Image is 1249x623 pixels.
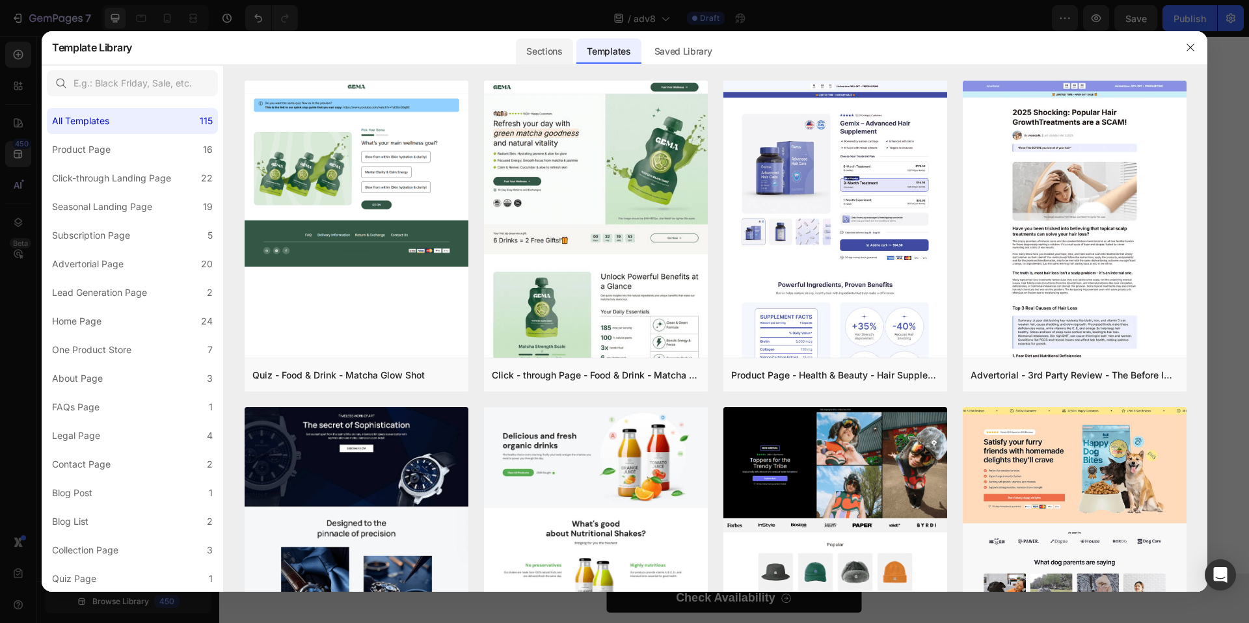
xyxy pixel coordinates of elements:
div: 3 [207,371,213,386]
img: quiz-1.png [245,81,468,267]
div: 4 [207,428,213,444]
div: 115 [200,113,213,129]
div: Seasonal Landing Page [52,199,152,215]
div: 2 [207,514,213,529]
div: 5 [208,228,213,243]
div: Legal Page [52,428,100,444]
strong: Gentle Hydrating Formula [468,203,608,216]
div: 19 [203,199,213,215]
div: 2 [207,285,213,300]
p: Try Now [777,259,825,275]
div: 1 [209,571,213,587]
div: 3 [207,542,213,558]
div: About Page [52,371,103,386]
div: Home Page [52,313,101,329]
div: Drop element here [489,362,557,372]
div: Quiz - Food & Drink - Matcha Glow Shot [252,367,425,383]
div: Advertorial Page [52,256,124,272]
div: Sections [516,38,572,64]
div: Quiz Page [52,571,96,587]
div: 7 [208,342,213,358]
div: All Templates [52,113,109,129]
div: Click-through Landing Page [52,170,171,186]
div: 2 [207,457,213,472]
input: E.g.: Black Friday, Sale, etc. [47,70,218,96]
span: weightless coverage [753,213,853,226]
div: FAQs Page [52,399,100,415]
div: Blog Post [52,485,92,501]
p: The proof is in the glow. This revolutionary foundation is becoming a go-to beauty tool because i... [427,74,694,174]
div: Lead Generation Page [52,285,147,300]
div: Product Page [52,142,111,157]
h3: 4. Trusted by Over 50,000+ Beauty Lovers Worldwide [425,16,695,57]
div: Open Intercom Messenger [1205,559,1236,590]
span: mess-free roll-on [753,139,839,152]
div: 1 [209,399,213,415]
div: Blog List [52,514,88,529]
div: 16 [203,142,213,157]
div: Collection Page [52,542,118,558]
strong: 🌱 Packed With Skin-Loving Ingredients [316,438,683,460]
div: Templates [576,38,641,64]
span: color-adapting formula [753,163,862,176]
div: Contact Page [52,457,111,472]
div: Click - through Page - Food & Drink - Matcha Glow Shot [492,367,700,383]
div: 22 [201,170,213,186]
a: Try Now [731,248,890,285]
span: skincare-infused [753,188,835,201]
div: Advertorial - 3rd Party Review - The Before Image - Hair Supplement [971,367,1179,383]
div: 1 [209,485,213,501]
p: BUY 1 GET 1 FREE [732,115,889,129]
strong: Intelligent Color-Matching [468,219,611,232]
div: 24 [201,313,213,329]
p: Check Availability [457,554,556,569]
a: Check Availability [388,548,643,576]
div: Subscription Page [52,228,130,243]
div: One Product Store [52,342,131,358]
h2: Template Library [52,31,132,64]
div: 20 [201,256,213,272]
div: Product Page - Health & Beauty - Hair Supplement [731,367,939,383]
div: Saved Library [644,38,723,64]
